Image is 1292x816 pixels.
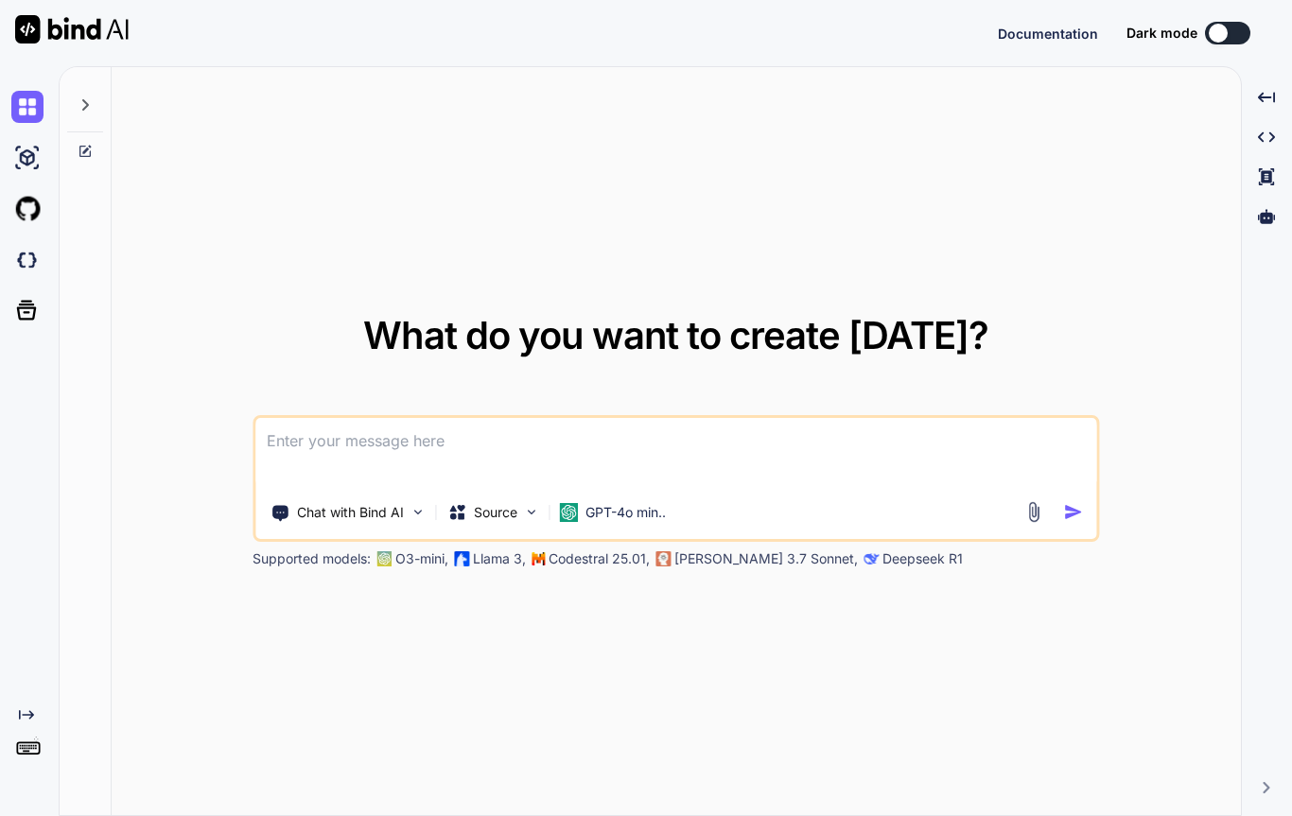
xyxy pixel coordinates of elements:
[11,91,44,123] img: chat
[674,549,858,568] p: [PERSON_NAME] 3.7 Sonnet,
[474,503,517,522] p: Source
[15,15,129,43] img: Bind AI
[11,244,44,276] img: darkCloudIdeIcon
[454,551,469,566] img: Llama2
[532,552,545,565] img: Mistral-AI
[559,503,578,522] img: GPT-4o mini
[1063,502,1083,522] img: icon
[655,551,671,566] img: claude
[998,26,1098,42] span: Documentation
[11,193,44,225] img: githubLight
[376,551,392,566] img: GPT-4
[297,503,404,522] p: Chat with Bind AI
[864,551,879,566] img: claude
[585,503,666,522] p: GPT-4o min..
[473,549,526,568] p: Llama 3,
[11,142,44,174] img: ai-studio
[253,549,371,568] p: Supported models:
[998,24,1098,43] button: Documentation
[410,504,426,520] img: Pick Tools
[363,312,988,358] span: What do you want to create [DATE]?
[1126,24,1197,43] span: Dark mode
[395,549,448,568] p: O3-mini,
[549,549,650,568] p: Codestral 25.01,
[882,549,963,568] p: Deepseek R1
[523,504,539,520] img: Pick Models
[1022,501,1044,523] img: attachment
